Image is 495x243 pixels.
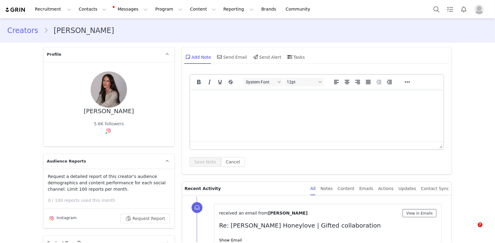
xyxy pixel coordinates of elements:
[186,2,219,16] button: Content
[430,2,443,16] button: Search
[47,51,62,57] span: Profile
[219,211,268,215] span: received an email from
[287,80,316,84] span: 12pt
[284,78,324,86] button: Font sizes
[226,78,236,86] button: Strikethrough
[215,78,225,86] button: Underline
[310,182,316,195] div: All
[190,89,444,142] iframe: Rich Text Area
[403,209,437,217] button: View in Emails
[363,78,373,86] button: Justify
[7,25,44,36] a: Creators
[378,182,394,195] div: Actions
[443,2,457,16] a: Tasks
[478,222,483,227] span: 7
[471,5,490,14] button: Profile
[243,78,283,86] button: Fonts
[399,182,416,195] div: Updates
[374,78,384,86] button: Decrease indent
[219,221,437,230] p: Re: [PERSON_NAME] Honeylove | Gifted collaboration
[84,108,134,115] div: [PERSON_NAME]
[106,128,111,133] img: instagram.svg
[465,222,480,237] iframe: Intercom live chat
[246,80,276,84] span: System Font
[220,2,257,16] button: Reporting
[49,216,54,221] img: instagram.svg
[120,214,170,223] button: Request Report
[258,2,282,16] a: Brands
[48,197,175,204] p: 0 / 100 reports used this month
[185,182,306,195] p: Recent Activity
[47,158,86,164] span: Audience Reports
[91,71,127,108] img: 3e7ce5f3-2df7-434c-9569-c468a8e2ae2b.jpg
[384,78,395,86] button: Increase indent
[282,2,317,16] a: Community
[5,7,26,13] img: grin logo
[152,2,186,16] button: Program
[221,157,245,167] button: Cancel
[342,78,352,86] button: Align center
[204,78,215,86] button: Italic
[437,142,443,149] div: Press the Up and Down arrow keys to resize the editor.
[48,215,77,222] div: Instagram
[189,157,221,167] button: Save Note
[402,78,413,86] button: Reveal or hide additional toolbar items
[252,50,281,64] div: Send Alert
[110,2,151,16] button: Messages
[360,182,373,195] div: Emails
[286,50,305,64] div: Tasks
[268,211,308,215] span: [PERSON_NAME]
[184,50,211,64] div: Add Note
[31,2,75,16] button: Recruitment
[457,2,470,16] button: Notifications
[194,78,204,86] button: Bold
[353,78,363,86] button: Align right
[219,238,242,242] a: Show Email
[338,182,355,195] div: Content
[75,2,110,16] button: Contacts
[421,182,449,195] div: Contact Sync
[331,78,342,86] button: Align left
[474,5,484,14] img: placeholder-profile.jpg
[48,173,170,192] p: Request a detailed report of this creator's audience demographics and content performance for eac...
[216,50,247,64] div: Send Email
[320,182,333,195] div: Notes
[94,121,124,127] div: 5.6K followers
